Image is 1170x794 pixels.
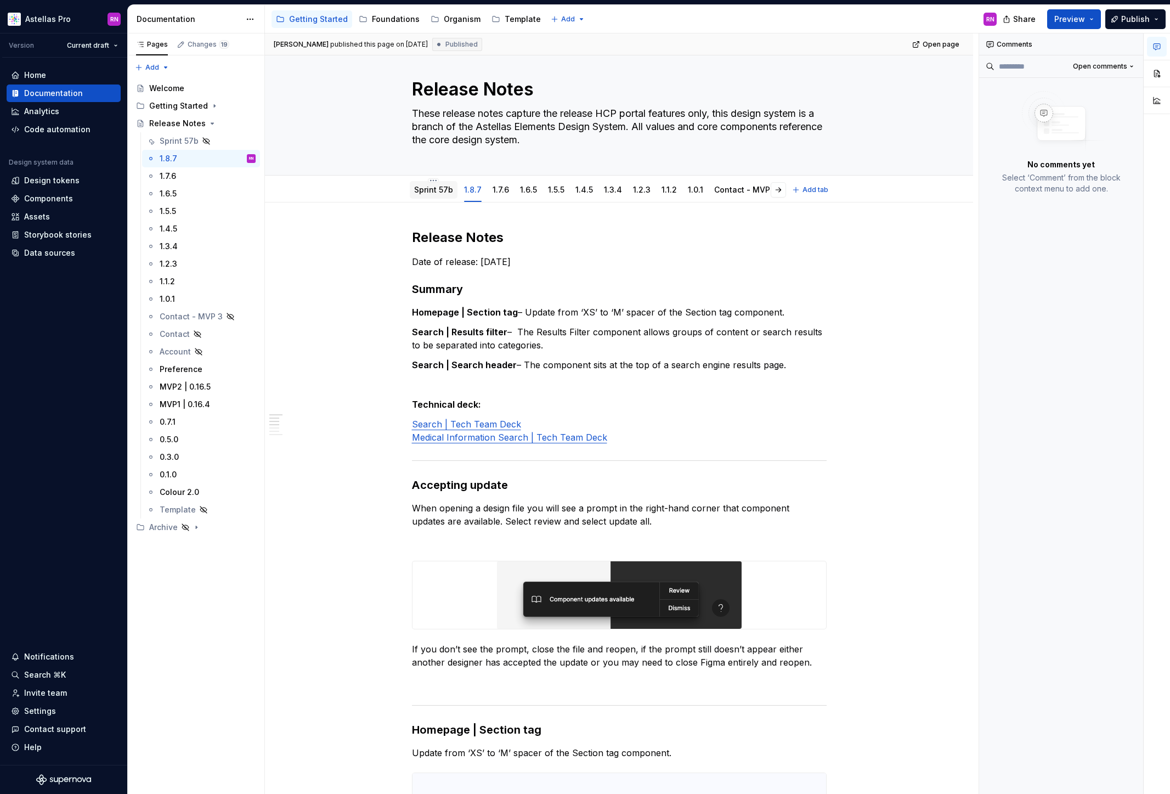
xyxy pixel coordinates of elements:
[1054,14,1085,25] span: Preview
[67,41,109,50] span: Current draft
[142,396,260,413] a: MVP1 | 0.16.4
[410,76,824,103] textarea: Release Notes
[354,10,424,28] a: Foundations
[142,132,260,150] a: Sprint 57b
[249,153,253,164] div: RN
[9,41,34,50] div: Version
[714,185,777,194] a: Contact - MVP 3
[1105,9,1166,29] button: Publish
[142,431,260,448] a: 0.5.0
[548,185,564,194] a: 1.5.5
[160,416,176,427] div: 0.7.1
[160,171,176,182] div: 1.7.6
[445,40,478,49] span: Published
[412,307,518,318] strong: Homepage | Section tag
[460,178,486,201] div: 1.8.7
[160,346,191,357] div: Account
[142,483,260,501] a: Colour 2.0
[412,419,521,430] a: Search | Tech Team Deck
[444,14,481,25] div: Organism
[571,178,597,201] div: 1.4.5
[24,247,75,258] div: Data sources
[36,774,91,785] a: Supernova Logo
[149,522,178,533] div: Archive
[412,358,827,371] p: – The component sits at the top of a search engine results page.
[997,9,1043,29] button: Share
[414,185,453,194] a: Sprint 57b
[1027,159,1095,170] p: No comments yet
[24,88,83,99] div: Documentation
[575,185,593,194] a: 1.4.5
[1013,14,1036,25] span: Share
[160,223,177,234] div: 1.4.5
[132,519,260,536] div: Archive
[24,106,59,117] div: Analytics
[160,381,211,392] div: MVP2 | 0.16.5
[160,311,223,322] div: Contact - MVP 3
[657,178,681,201] div: 1.1.2
[505,14,541,25] div: Template
[7,190,121,207] a: Components
[600,178,626,201] div: 1.3.4
[24,193,73,204] div: Components
[330,40,428,49] div: published this page on [DATE]
[132,80,260,97] a: Welcome
[160,294,175,305] div: 1.0.1
[7,720,121,738] button: Contact support
[412,432,607,443] a: Medical Information Search | Tech Team Deck
[289,14,348,25] div: Getting Started
[132,97,260,115] div: Getting Started
[160,241,178,252] div: 1.3.4
[132,115,260,132] a: Release Notes
[272,8,545,30] div: Page tree
[160,434,178,445] div: 0.5.0
[24,70,46,81] div: Home
[142,378,260,396] a: MVP2 | 0.16.5
[979,33,1143,55] div: Comments
[24,175,80,186] div: Design tokens
[412,325,827,352] p: – The Results Filter component allows groups of content or search results to be separated into ca...
[142,167,260,185] a: 1.7.6
[24,706,56,717] div: Settings
[142,413,260,431] a: 0.7.1
[410,105,824,149] textarea: These release notes capture the release HCP portal features only, this design system is a branch ...
[992,172,1130,194] p: Select ‘Comment’ from the block context menu to add one.
[160,487,199,498] div: Colour 2.0
[24,742,42,753] div: Help
[7,702,121,720] a: Settings
[149,100,208,111] div: Getting Started
[219,40,229,49] span: 19
[412,477,827,493] h3: Accepting update
[24,229,92,240] div: Storybook stories
[1121,14,1150,25] span: Publish
[629,178,655,201] div: 1.2.3
[160,329,190,340] div: Contact
[412,281,827,297] h3: Summary
[160,452,179,463] div: 0.3.0
[142,290,260,308] a: 1.0.1
[547,12,589,27] button: Add
[145,63,159,72] span: Add
[160,258,177,269] div: 1.2.3
[24,124,91,135] div: Code automation
[132,80,260,536] div: Page tree
[132,60,173,75] button: Add
[633,185,651,194] a: 1.2.3
[544,178,569,201] div: 1.5.5
[412,746,827,759] p: Update from ‘XS’ to ‘M’ spacer of the Section tag component.
[7,648,121,666] button: Notifications
[160,188,177,199] div: 1.6.5
[24,724,86,735] div: Contact support
[7,66,121,84] a: Home
[24,211,50,222] div: Assets
[412,643,827,669] p: If you don’t see the prompt, close the file and reopen, if the prompt still doesn’t appear either...
[110,15,118,24] div: RN
[487,10,545,28] a: Template
[688,185,703,194] a: 1.0.1
[149,118,206,129] div: Release Notes
[160,276,175,287] div: 1.1.2
[464,185,482,194] a: 1.8.7
[426,10,485,28] a: Organism
[412,229,827,246] h2: Release Notes
[142,185,260,202] a: 1.6.5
